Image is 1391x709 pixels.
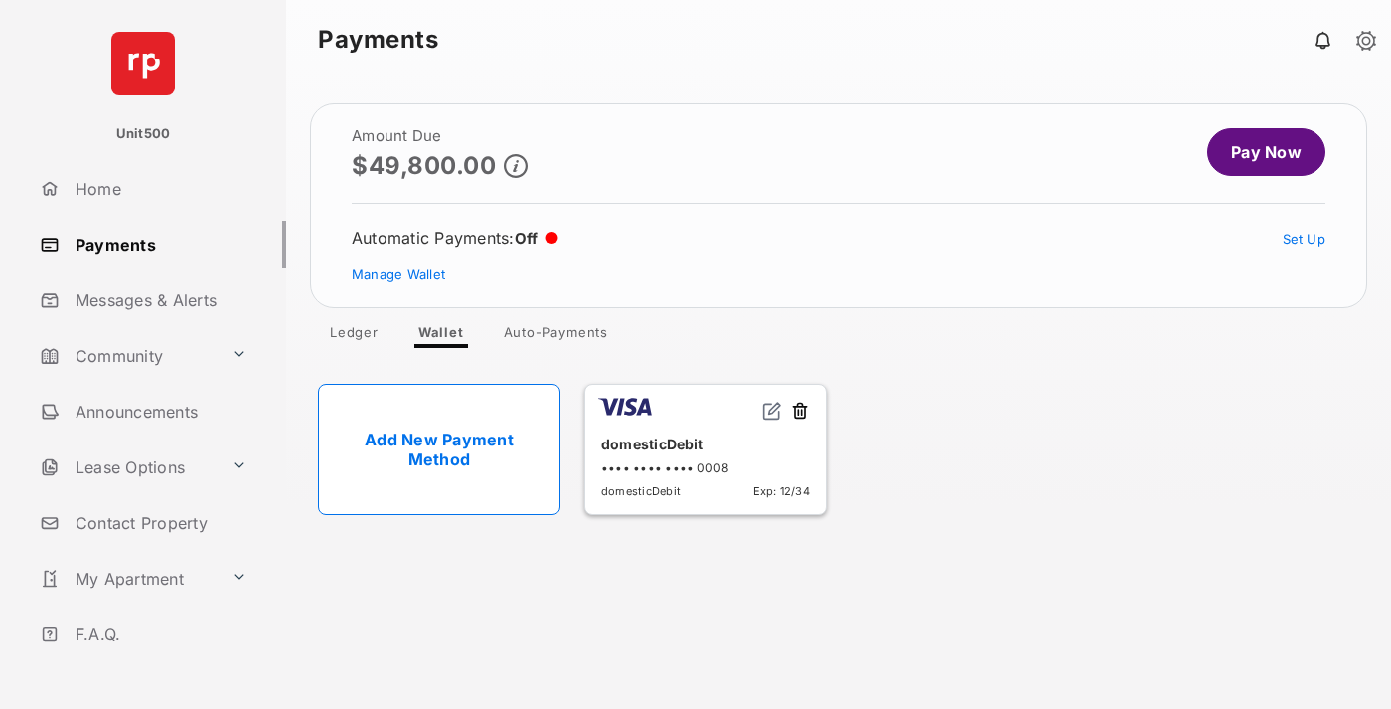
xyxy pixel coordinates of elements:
a: Messages & Alerts [32,276,286,324]
img: svg+xml;base64,PHN2ZyB4bWxucz0iaHR0cDovL3d3dy53My5vcmcvMjAwMC9zdmciIHdpZHRoPSI2NCIgaGVpZ2h0PSI2NC... [111,32,175,95]
a: Payments [32,221,286,268]
strong: Payments [318,28,438,52]
span: Off [515,229,539,248]
a: Ledger [314,324,394,348]
a: Auto-Payments [488,324,624,348]
p: Unit500 [116,124,171,144]
span: Exp: 12/34 [753,484,810,498]
div: Automatic Payments : [352,228,558,248]
a: Wallet [402,324,480,348]
a: Set Up [1283,231,1326,247]
div: domesticDebit [601,428,810,460]
h2: Amount Due [352,128,528,144]
a: F.A.Q. [32,611,286,658]
a: Announcements [32,388,286,436]
a: Contact Property [32,499,286,547]
div: •••• •••• •••• 0008 [601,460,810,475]
a: My Apartment [32,555,224,603]
a: Community [32,332,224,380]
p: $49,800.00 [352,152,496,179]
a: Add New Payment Method [318,384,560,515]
span: domesticDebit [601,484,681,498]
a: Manage Wallet [352,266,445,282]
img: svg+xml;base64,PHN2ZyB2aWV3Qm94PSIwIDAgMjQgMjQiIHdpZHRoPSIxNiIgaGVpZ2h0PSIxNiIgZmlsbD0ibm9uZSIgeG... [762,401,782,421]
a: Home [32,165,286,213]
a: Lease Options [32,443,224,491]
